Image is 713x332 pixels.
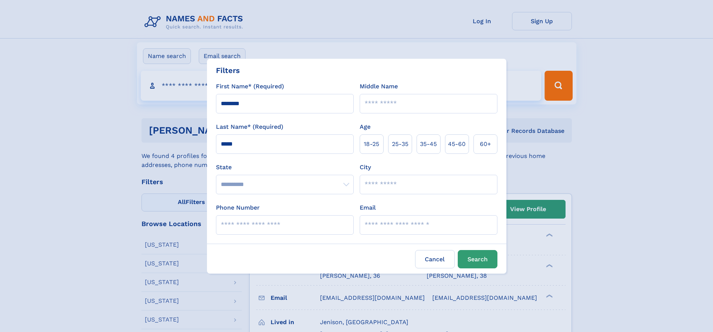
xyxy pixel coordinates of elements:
label: Cancel [415,250,455,268]
label: Phone Number [216,203,260,212]
label: City [360,163,371,172]
label: Age [360,122,371,131]
span: 35‑45 [420,140,437,149]
label: Middle Name [360,82,398,91]
span: 18‑25 [364,140,379,149]
label: First Name* (Required) [216,82,284,91]
span: 60+ [480,140,491,149]
span: 45‑60 [448,140,466,149]
label: State [216,163,354,172]
div: Filters [216,65,240,76]
button: Search [458,250,497,268]
label: Email [360,203,376,212]
span: 25‑35 [392,140,408,149]
label: Last Name* (Required) [216,122,283,131]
